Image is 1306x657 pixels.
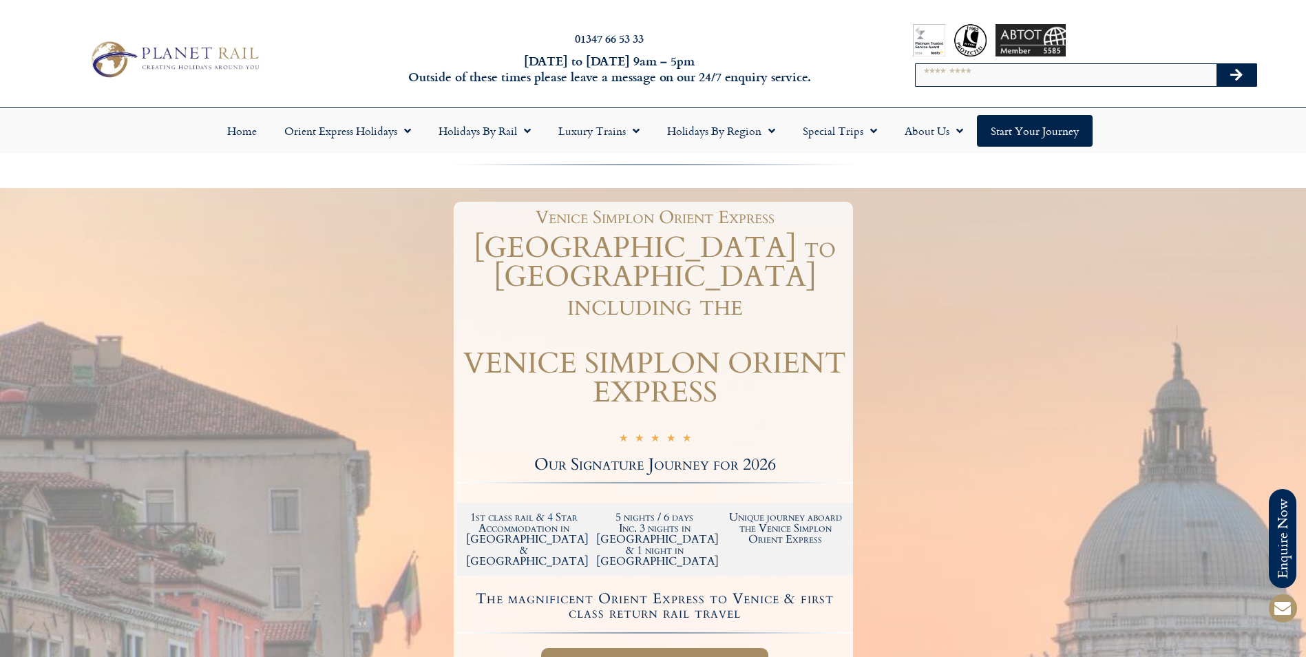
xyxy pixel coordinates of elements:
i: ☆ [635,432,644,448]
a: Luxury Trains [545,115,653,147]
i: ☆ [619,432,628,448]
a: Holidays by Region [653,115,789,147]
button: Search [1217,64,1256,86]
h4: The magnificent Orient Express to Venice & first class return rail travel [459,592,851,620]
a: Special Trips [789,115,891,147]
a: Holidays by Rail [425,115,545,147]
h1: [GEOGRAPHIC_DATA] to [GEOGRAPHIC_DATA] including the VENICE SIMPLON ORIENT EXPRESS [457,233,853,407]
a: 01347 66 53 33 [575,30,644,46]
i: ☆ [666,432,675,448]
h2: 5 nights / 6 days Inc. 3 nights in [GEOGRAPHIC_DATA] & 1 night in [GEOGRAPHIC_DATA] [596,512,713,567]
a: Home [213,115,271,147]
a: About Us [891,115,977,147]
i: ☆ [682,432,691,448]
i: ☆ [651,432,660,448]
nav: Menu [7,115,1299,147]
a: Start your Journey [977,115,1093,147]
h2: Our Signature Journey for 2026 [457,457,853,473]
h1: Venice Simplon Orient Express [464,209,846,227]
h2: 1st class rail & 4 Star Accommodation in [GEOGRAPHIC_DATA] & [GEOGRAPHIC_DATA] [466,512,583,567]
img: Planet Rail Train Holidays Logo [84,37,264,81]
h6: [DATE] to [DATE] 9am – 5pm Outside of these times please leave a message on our 24/7 enquiry serv... [352,53,867,85]
h2: Unique journey aboard the Venice Simplon Orient Express [727,512,844,545]
div: 5/5 [619,430,691,448]
a: Orient Express Holidays [271,115,425,147]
